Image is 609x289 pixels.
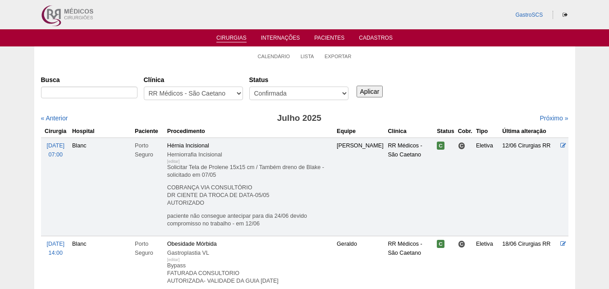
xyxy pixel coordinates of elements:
a: Internações [261,35,300,44]
a: Cadastros [359,35,393,44]
div: Herniorrafia Incisional [167,150,333,159]
p: Bypass FATURADA CONSULTORIO AUTORIZADA- VALIDADE DA GUIA [DATE] [167,262,333,285]
th: Cirurgia [41,125,70,138]
label: Busca [41,75,137,84]
span: 07:00 [48,151,63,158]
td: [PERSON_NAME] [335,138,386,236]
td: 12/06 Cirurgias RR [500,138,559,236]
th: Procedimento [165,125,335,138]
div: [editar] [167,255,180,264]
th: Clínica [386,125,435,138]
th: Cobr. [456,125,474,138]
a: Próximo » [540,115,568,122]
a: « Anterior [41,115,68,122]
a: Editar [560,241,566,247]
th: Última alteração [500,125,559,138]
i: Sair [563,12,568,18]
div: [editar] [167,157,180,166]
td: Eletiva [474,138,500,236]
label: Status [249,75,348,84]
td: Blanc [70,138,133,236]
a: [DATE] 07:00 [46,142,64,158]
p: paciente não consegue antecipar para dia 24/06 devido compromisso no trabalho - em 12/06 [167,212,333,228]
div: Porto Seguro [135,239,164,257]
a: [DATE] 14:00 [46,241,64,256]
td: RR Médicos - São Caetano [386,138,435,236]
span: 14:00 [48,250,63,256]
span: [DATE] [46,241,64,247]
span: Confirmada [437,142,444,150]
a: Calendário [258,53,290,60]
th: Tipo [474,125,500,138]
div: Gastroplastia VL [167,248,333,257]
a: GastroSCS [515,12,543,18]
th: Hospital [70,125,133,138]
a: Exportar [325,53,352,60]
p: Solicitar Tela de Prolene 15x15 cm / Também dreno de Blake - solicitado em 07/05 [167,164,333,179]
th: Paciente [133,125,165,138]
input: Aplicar [357,86,383,97]
span: Consultório [458,142,466,150]
span: Confirmada [437,240,444,248]
label: Clínica [144,75,243,84]
a: Editar [560,142,566,149]
th: Equipe [335,125,386,138]
p: COBRANÇA VIA CONSULTÓRIO DR CIENTE DA TROCA DE DATA-05/05 AUTORIZADO [167,184,333,207]
div: Porto Seguro [135,141,164,159]
h3: Julho 2025 [167,112,431,125]
td: Hérnia Incisional [165,138,335,236]
span: [DATE] [46,142,64,149]
th: Status [435,125,456,138]
a: Pacientes [314,35,344,44]
a: Lista [301,53,314,60]
span: Consultório [458,240,466,248]
a: Cirurgias [216,35,247,42]
input: Digite os termos que você deseja procurar. [41,87,137,98]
